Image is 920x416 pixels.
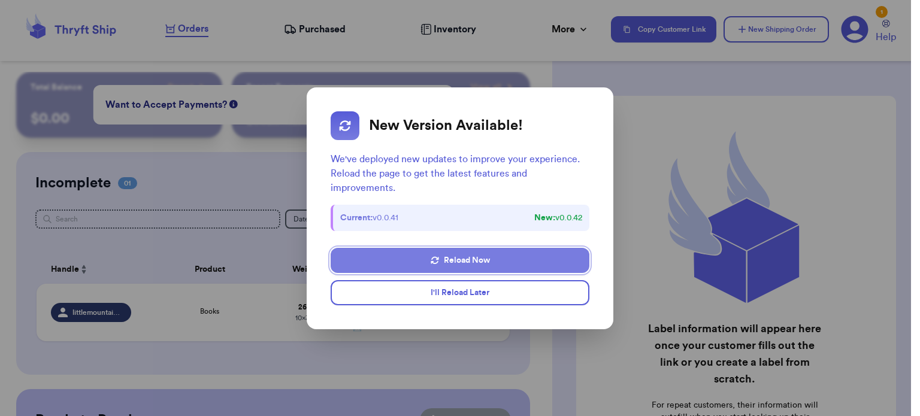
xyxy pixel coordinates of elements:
[534,212,582,224] span: v 0.0.42
[331,152,589,195] p: We've deployed new updates to improve your experience. Reload the page to get the latest features...
[369,117,523,135] h2: New Version Available!
[331,248,589,273] button: Reload Now
[340,212,398,224] span: v 0.0.41
[331,280,589,305] button: I'll Reload Later
[534,214,555,222] strong: New:
[340,214,373,222] strong: Current:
